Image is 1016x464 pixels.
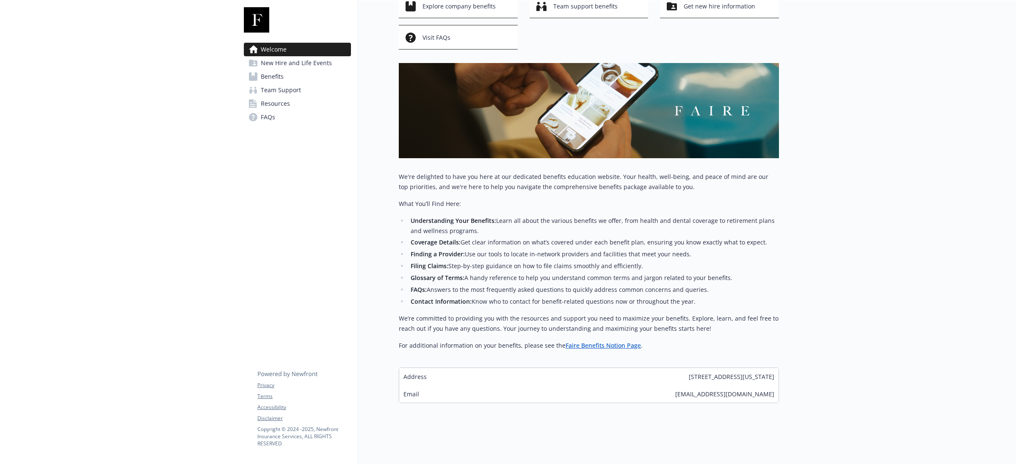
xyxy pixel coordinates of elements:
[403,372,427,381] span: Address
[261,70,284,83] span: Benefits
[411,262,448,270] strong: Filing Claims:
[689,372,774,381] span: [STREET_ADDRESS][US_STATE]
[261,83,301,97] span: Team Support
[399,313,779,334] p: We’re committed to providing you with the resources and support you need to maximize your benefit...
[399,340,779,351] p: For additional information on your benefits, please see the .
[408,297,779,307] li: Know who to contact for benefit-related questions now or throughout the year.
[411,217,496,225] strong: Understanding Your Benefits:
[244,110,351,124] a: FAQs
[261,43,287,56] span: Welcome
[408,249,779,259] li: Use our tools to locate in-network providers and facilities that meet your needs.
[408,237,779,247] li: Get clear information on what’s covered under each benefit plan, ensuring you know exactly what t...
[422,30,450,46] span: Visit FAQs
[244,70,351,83] a: Benefits
[261,110,275,124] span: FAQs
[408,285,779,295] li: Answers to the most frequently asked questions to quickly address common concerns and queries.
[566,341,641,349] a: Faire Benefits Notion Page
[408,261,779,271] li: Step-by-step guidance on how to file claims smoothly and efficiently.
[261,97,290,110] span: Resources
[408,273,779,283] li: A handy reference to help you understand common terms and jargon related to your benefits.
[411,238,461,246] strong: Coverage Details:
[261,56,332,70] span: New Hire and Life Events
[399,25,518,49] button: Visit FAQs
[257,415,351,422] a: Disclaimer
[257,393,351,400] a: Terms
[399,63,779,158] img: overview page banner
[411,286,427,294] strong: FAQs:
[411,250,465,258] strong: Finding a Provider:
[244,43,351,56] a: Welcome
[244,97,351,110] a: Resources
[257,426,351,447] p: Copyright © 2024 - 2025 , Newfront Insurance Services, ALL RIGHTS RESERVED
[403,390,419,398] span: Email
[411,297,472,305] strong: Contact Information:
[675,390,774,398] span: [EMAIL_ADDRESS][DOMAIN_NAME]
[411,274,464,282] strong: Glossary of Terms:
[244,83,351,97] a: Team Support
[257,404,351,411] a: Accessibility
[408,216,779,236] li: Learn all about the various benefits we offer, from health and dental coverage to retirement plan...
[399,199,779,209] p: What You’ll Find Here:
[244,56,351,70] a: New Hire and Life Events
[399,172,779,192] p: We're delighted to have you here at our dedicated benefits education website. Your health, well-b...
[257,382,351,389] a: Privacy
